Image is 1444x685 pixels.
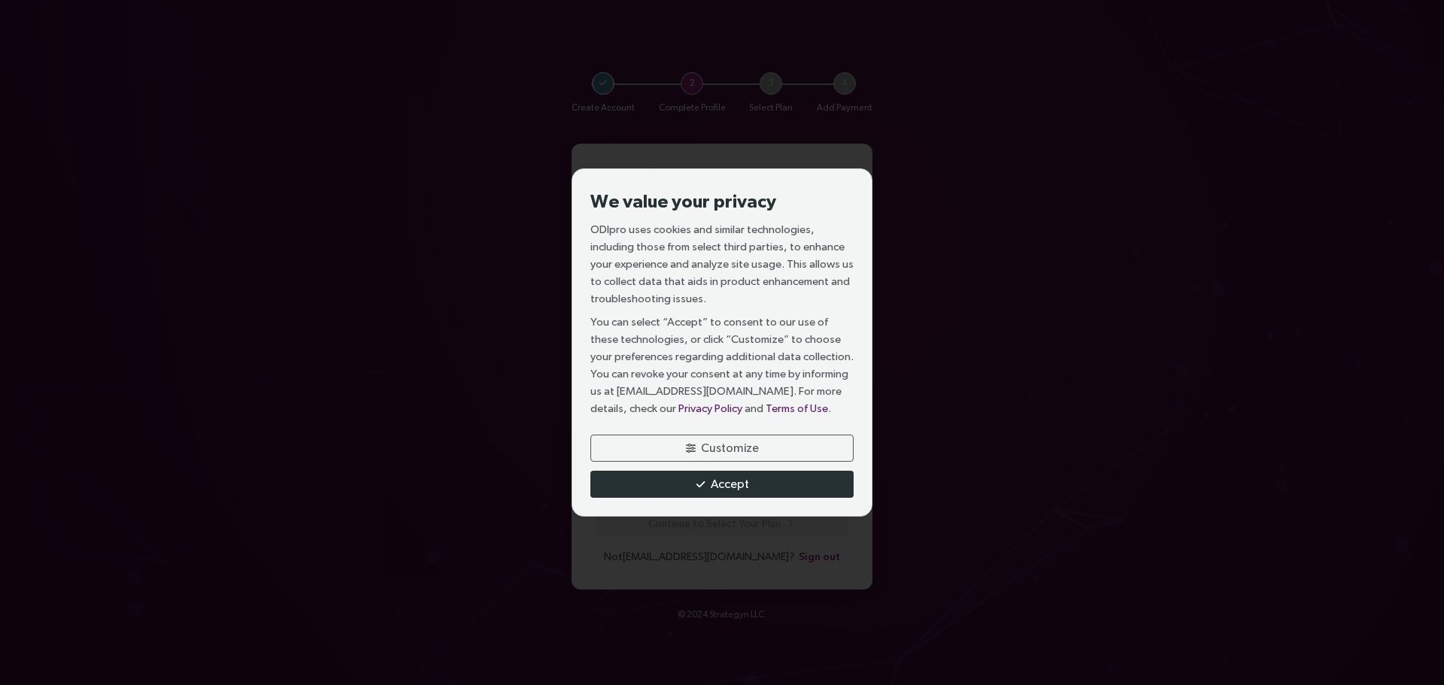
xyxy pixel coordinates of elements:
p: ODIpro uses cookies and similar technologies, including those from select third parties, to enhan... [590,220,854,307]
span: Accept [711,474,749,493]
p: You can select “Accept” to consent to our use of these technologies, or click “Customize” to choo... [590,313,854,417]
button: Accept [590,471,854,498]
button: Customize [590,435,854,462]
span: Customize [701,438,759,457]
a: Terms of Use [766,402,828,414]
h3: We value your privacy [590,187,854,214]
a: Privacy Policy [678,402,742,414]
